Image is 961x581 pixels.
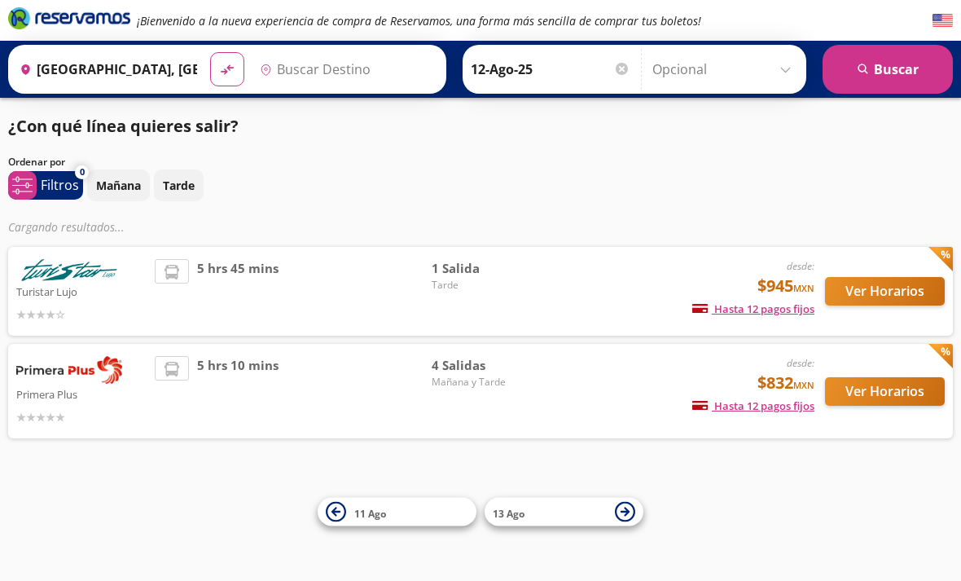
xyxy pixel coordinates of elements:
[318,498,476,526] button: 11 Ago
[8,155,65,169] p: Ordenar por
[825,277,945,306] button: Ver Horarios
[652,49,798,90] input: Opcional
[253,49,437,90] input: Buscar Destino
[8,114,239,139] p: ¿Con qué línea quieres salir?
[757,371,814,395] span: $832
[692,302,814,316] span: Hasta 12 pagos fijos
[787,259,814,273] em: desde:
[757,274,814,298] span: $945
[8,6,130,35] a: Brand Logo
[354,506,386,520] span: 11 Ago
[8,171,83,200] button: 0Filtros
[823,45,953,94] button: Buscar
[16,281,147,301] p: Turistar Lujo
[197,356,279,426] span: 5 hrs 10 mins
[432,356,546,375] span: 4 Salidas
[432,278,546,293] span: Tarde
[432,259,546,278] span: 1 Salida
[932,11,953,31] button: English
[493,506,524,520] span: 13 Ago
[154,169,204,201] button: Tarde
[471,49,630,90] input: Elegir Fecha
[793,282,814,294] small: MXN
[8,219,125,235] em: Cargando resultados ...
[163,177,195,194] p: Tarde
[41,175,79,195] p: Filtros
[825,377,945,406] button: Ver Horarios
[137,13,701,29] em: ¡Bienvenido a la nueva experiencia de compra de Reservamos, una forma más sencilla de comprar tus...
[787,356,814,370] em: desde:
[87,169,150,201] button: Mañana
[96,177,141,194] p: Mañana
[793,379,814,391] small: MXN
[197,259,279,324] span: 5 hrs 45 mins
[8,6,130,30] i: Brand Logo
[16,259,122,281] img: Turistar Lujo
[16,356,122,384] img: Primera Plus
[80,165,85,179] span: 0
[432,375,546,390] span: Mañana y Tarde
[692,398,814,413] span: Hasta 12 pagos fijos
[485,498,643,526] button: 13 Ago
[13,49,197,90] input: Buscar Origen
[16,384,147,403] p: Primera Plus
